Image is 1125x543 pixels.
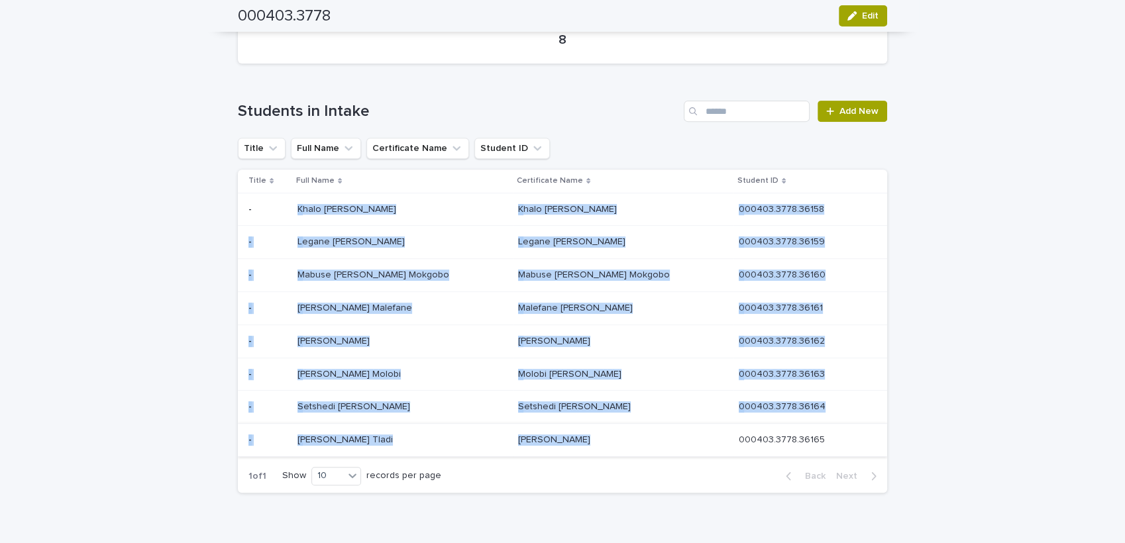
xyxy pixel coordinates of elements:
p: 000403.3778.36159 [739,234,828,248]
p: Setshedi [PERSON_NAME] [518,399,633,413]
p: Student ID [737,173,778,188]
p: Mabuse [PERSON_NAME] Mokgobo [297,267,452,281]
button: Back [775,470,831,482]
p: Khalo [PERSON_NAME] [518,201,619,215]
button: Edit [839,5,887,26]
p: [PERSON_NAME] [518,432,593,446]
p: [PERSON_NAME] Molobi [297,366,403,380]
h2: 000403.3778 [238,7,331,26]
p: Malefane [PERSON_NAME] [518,300,635,314]
a: Add New [818,101,887,122]
tr: -- [PERSON_NAME] Malefane[PERSON_NAME] Malefane Malefane [PERSON_NAME]Malefane [PERSON_NAME] 0004... [238,291,887,324]
p: 000403.3778.36161 [739,300,826,314]
p: - [248,234,254,248]
p: 1 of 1 [238,460,277,493]
p: Molobi [PERSON_NAME] [518,366,624,380]
p: 000403.3778.36163 [739,366,828,380]
p: 8 [254,32,871,48]
tr: -- Mabuse [PERSON_NAME] MokgoboMabuse [PERSON_NAME] Mokgobo Mabuse [PERSON_NAME] MokgoboMabuse [P... [238,259,887,292]
span: Edit [862,11,879,21]
p: Khalo [PERSON_NAME] [297,201,399,215]
p: - [248,267,254,281]
input: Search [684,101,810,122]
tr: -- [PERSON_NAME] Tladi[PERSON_NAME] Tladi [PERSON_NAME][PERSON_NAME] 000403.3778.36165000403.3778... [238,424,887,457]
tr: -- Khalo [PERSON_NAME]Khalo [PERSON_NAME] Khalo [PERSON_NAME]Khalo [PERSON_NAME] 000403.3778.3615... [238,193,887,226]
p: Full Name [296,173,335,188]
p: - [248,201,254,215]
button: Full Name [291,138,361,159]
tr: -- Setshedi [PERSON_NAME]Setshedi [PERSON_NAME] Setshedi [PERSON_NAME]Setshedi [PERSON_NAME] 0004... [238,391,887,424]
p: [PERSON_NAME] [518,333,593,347]
p: - [248,333,254,347]
p: 000403.3778.36165 [739,432,828,446]
tr: -- Legane [PERSON_NAME]Legane [PERSON_NAME] Legane [PERSON_NAME]Legane [PERSON_NAME] 000403.3778.... [238,226,887,259]
p: Show [282,470,306,481]
p: records per page [366,470,441,481]
span: Next [836,471,865,481]
div: 10 [312,469,344,483]
p: Mabuse [PERSON_NAME] Mokgobo [518,267,672,281]
p: - [248,300,254,314]
p: - [248,399,254,413]
h1: Students in Intake [238,102,678,121]
p: [PERSON_NAME] Malefane [297,300,415,314]
p: - [248,432,254,446]
p: Certificate Name [517,173,583,188]
button: Certificate Name [366,138,469,159]
p: Title [248,173,266,188]
p: - [248,366,254,380]
p: 000403.3778.36158 [739,201,827,215]
p: [PERSON_NAME] Tladi [297,432,396,446]
span: Back [797,471,826,481]
p: 000403.3778.36164 [739,399,828,413]
button: Student ID [474,138,550,159]
p: 000403.3778.36162 [739,333,828,347]
button: Next [831,470,887,482]
button: Title [238,138,286,159]
p: Setshedi [PERSON_NAME] [297,399,413,413]
span: Add New [839,107,879,116]
tr: -- [PERSON_NAME][PERSON_NAME] [PERSON_NAME][PERSON_NAME] 000403.3778.36162000403.3778.36162 [238,324,887,358]
p: Legane [PERSON_NAME] [518,234,628,248]
p: 000403.3778.36160 [739,267,828,281]
p: [PERSON_NAME] [297,333,372,347]
p: Legane [PERSON_NAME] [297,234,407,248]
tr: -- [PERSON_NAME] Molobi[PERSON_NAME] Molobi Molobi [PERSON_NAME]Molobi [PERSON_NAME] 000403.3778.... [238,358,887,391]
